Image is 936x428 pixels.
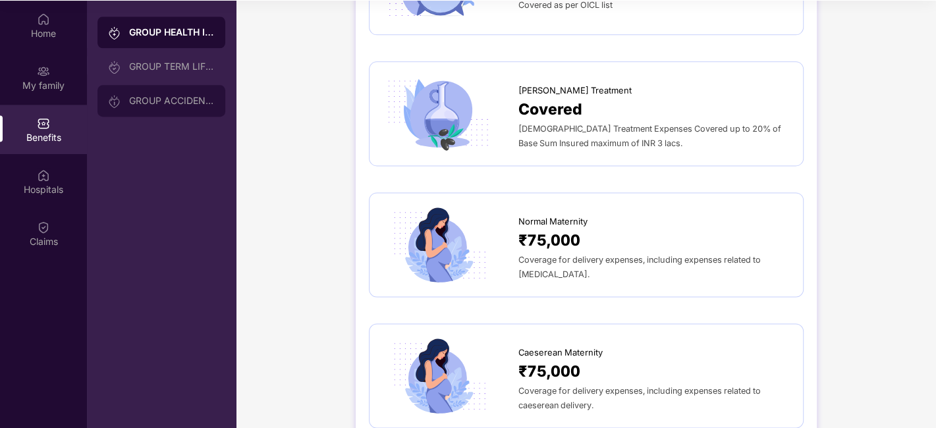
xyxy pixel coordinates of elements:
img: svg+xml;base64,PHN2ZyB3aWR0aD0iMjAiIGhlaWdodD0iMjAiIHZpZXdCb3g9IjAgMCAyMCAyMCIgZmlsbD0ibm9uZSIgeG... [108,95,121,108]
span: Caeserean Maternity [518,346,603,359]
img: icon [383,75,493,152]
span: ₹75,000 [518,228,580,252]
span: Normal Maternity [518,215,588,228]
span: Coverage for delivery expenses, including expenses related to [MEDICAL_DATA]. [518,255,761,279]
img: svg+xml;base64,PHN2ZyB3aWR0aD0iMjAiIGhlaWdodD0iMjAiIHZpZXdCb3g9IjAgMCAyMCAyMCIgZmlsbD0ibm9uZSIgeG... [108,26,121,40]
img: icon [383,206,493,283]
img: svg+xml;base64,PHN2ZyBpZD0iSG9zcGl0YWxzIiB4bWxucz0iaHR0cDovL3d3dy53My5vcmcvMjAwMC9zdmciIHdpZHRoPS... [37,169,50,182]
img: svg+xml;base64,PHN2ZyB3aWR0aD0iMjAiIGhlaWdodD0iMjAiIHZpZXdCb3g9IjAgMCAyMCAyMCIgZmlsbD0ibm9uZSIgeG... [108,61,121,74]
span: ₹75,000 [518,360,580,383]
img: svg+xml;base64,PHN2ZyBpZD0iQmVuZWZpdHMiIHhtbG5zPSJodHRwOi8vd3d3LnczLm9yZy8yMDAwL3N2ZyIgd2lkdGg9Ij... [37,117,50,130]
span: Covered [518,97,582,121]
img: svg+xml;base64,PHN2ZyB3aWR0aD0iMjAiIGhlaWdodD0iMjAiIHZpZXdCb3g9IjAgMCAyMCAyMCIgZmlsbD0ibm9uZSIgeG... [37,65,50,78]
div: GROUP HEALTH INSURANCE [129,26,215,39]
div: GROUP ACCIDENTAL INSURANCE [129,95,215,106]
span: [PERSON_NAME] Treatment [518,84,632,97]
img: icon [383,337,493,414]
div: GROUP TERM LIFE INSURANCE [129,61,215,72]
img: svg+xml;base64,PHN2ZyBpZD0iQ2xhaW0iIHhtbG5zPSJodHRwOi8vd3d3LnczLm9yZy8yMDAwL3N2ZyIgd2lkdGg9IjIwIi... [37,221,50,234]
img: svg+xml;base64,PHN2ZyBpZD0iSG9tZSIgeG1sbnM9Imh0dHA6Ly93d3cudzMub3JnLzIwMDAvc3ZnIiB3aWR0aD0iMjAiIG... [37,13,50,26]
span: [DEMOGRAPHIC_DATA] Treatment Expenses Covered up to 20% of Base Sum Insured maximum of INR 3 lacs. [518,124,781,148]
span: Coverage for delivery expenses, including expenses related to caeserean delivery. [518,386,761,410]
